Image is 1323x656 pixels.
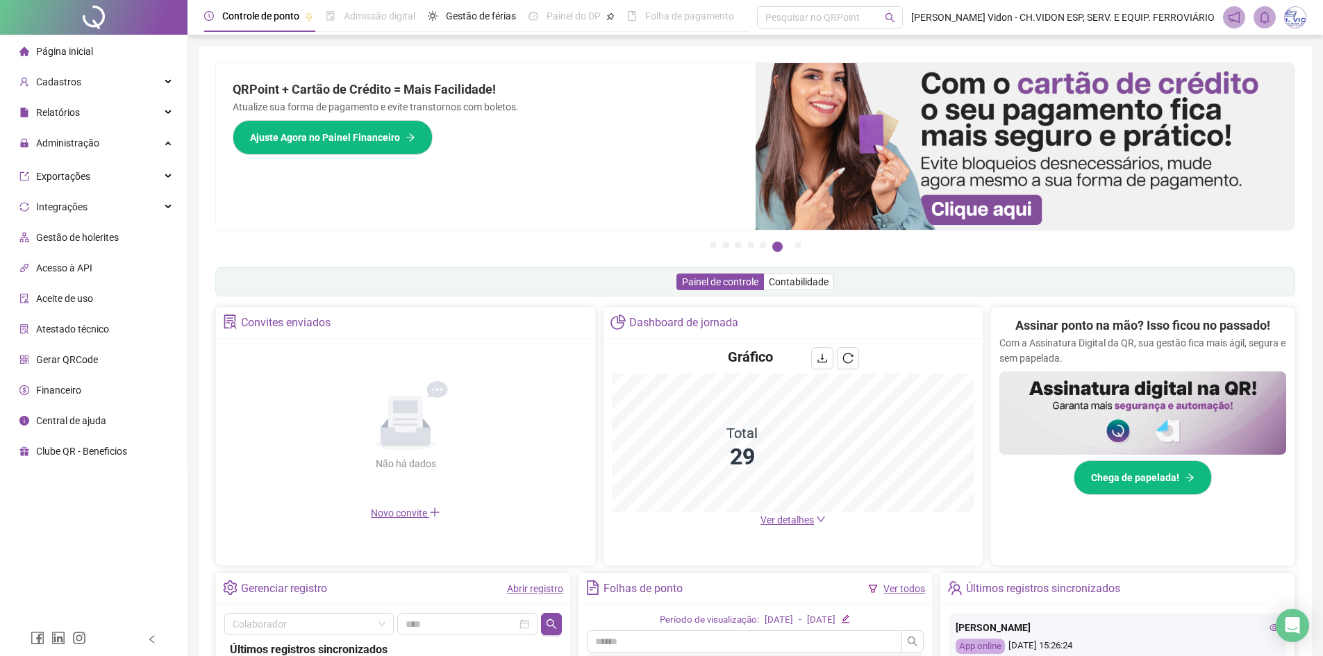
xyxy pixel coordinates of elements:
[769,276,829,287] span: Contabilidade
[1091,470,1179,485] span: Chega de papelada!
[885,12,895,23] span: search
[710,242,717,249] button: 1
[19,355,29,364] span: qrcode
[1258,11,1271,24] span: bell
[841,614,850,623] span: edit
[19,446,29,456] span: gift
[233,99,739,115] p: Atualize sua forma de pagamento e evite transtornos com boletos.
[1285,7,1306,28] img: 30584
[747,242,754,249] button: 4
[36,201,88,212] span: Integrações
[760,514,826,525] a: Ver detalhes down
[406,133,415,142] span: arrow-right
[19,416,29,426] span: info-circle
[660,613,759,628] div: Período de visualização:
[529,11,538,21] span: dashboard
[428,11,438,21] span: sun
[956,639,1279,655] div: [DATE] 15:26:24
[999,371,1286,455] img: banner%2F02c71560-61a6-44d4-94b9-c8ab97240462.png
[1074,460,1212,495] button: Chega de papelada!
[547,10,601,22] span: Painel do DP
[765,613,793,628] div: [DATE]
[326,11,335,21] span: file-done
[1015,316,1270,335] h2: Assinar ponto na mão? Isso ficou no passado!
[223,580,238,595] span: setting
[446,10,516,22] span: Gestão de férias
[999,335,1286,366] p: Com a Assinatura Digital da QR, sua gestão fica mais ágil, segura e sem papelada.
[233,80,739,99] h2: QRPoint + Cartão de Crédito = Mais Facilidade!
[645,10,734,22] span: Folha de pagamento
[223,314,238,329] span: solution
[36,323,109,335] span: Atestado técnico
[756,63,1295,230] img: banner%2F75947b42-3b94-469c-a360-407c2d3115d7.png
[36,293,93,304] span: Aceite de uso
[817,353,828,364] span: download
[610,314,625,329] span: pie-chart
[36,137,99,149] span: Administração
[72,631,86,645] span: instagram
[604,577,683,600] div: Folhas de ponto
[1270,623,1279,632] span: eye
[816,514,826,524] span: down
[722,242,729,249] button: 2
[19,263,29,273] span: api
[735,242,742,249] button: 3
[36,354,98,365] span: Gerar QRCode
[19,233,29,242] span: apartment
[36,385,81,396] span: Financeiro
[342,456,469,471] div: Não há dados
[629,311,738,335] div: Dashboard de jornada
[36,415,106,426] span: Central de ajuda
[241,577,327,600] div: Gerenciar registro
[907,636,918,647] span: search
[233,120,433,155] button: Ajuste Agora no Painel Financeiro
[250,130,400,145] span: Ajuste Agora no Painel Financeiro
[728,347,773,367] h4: Gráfico
[36,446,127,457] span: Clube QR - Beneficios
[19,47,29,56] span: home
[19,294,29,303] span: audit
[19,324,29,334] span: solution
[371,507,440,519] span: Novo convite
[627,11,637,21] span: book
[772,242,783,252] button: 6
[147,634,157,644] span: left
[868,584,878,594] span: filter
[799,613,801,628] div: -
[429,507,440,518] span: plus
[305,12,313,21] span: pushpin
[36,76,81,87] span: Cadastros
[19,77,29,87] span: user-add
[585,580,600,595] span: file-text
[947,580,962,595] span: team
[883,583,925,594] a: Ver todos
[807,613,835,628] div: [DATE]
[51,631,65,645] span: linkedin
[1228,11,1240,24] span: notification
[19,385,29,395] span: dollar
[606,12,615,21] span: pushpin
[36,46,93,57] span: Página inicial
[1276,609,1309,642] div: Open Intercom Messenger
[966,577,1120,600] div: Últimos registros sincronizados
[507,583,563,594] a: Abrir registro
[842,353,854,364] span: reload
[31,631,44,645] span: facebook
[956,639,1005,655] div: App online
[1185,473,1195,482] span: arrow-right
[911,10,1215,25] span: [PERSON_NAME] Vidon - CH.VIDON ESP, SERV. E EQUIP. FERROVIÁRIO
[204,11,214,21] span: clock-circle
[344,10,415,22] span: Admissão digital
[241,311,331,335] div: Convites enviados
[682,276,758,287] span: Painel de controle
[19,108,29,117] span: file
[36,262,92,274] span: Acesso à API
[222,10,299,22] span: Controle de ponto
[546,619,557,630] span: search
[36,171,90,182] span: Exportações
[760,514,814,525] span: Ver detalhes
[794,242,801,249] button: 7
[36,107,80,118] span: Relatórios
[956,620,1279,635] div: [PERSON_NAME]
[760,242,767,249] button: 5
